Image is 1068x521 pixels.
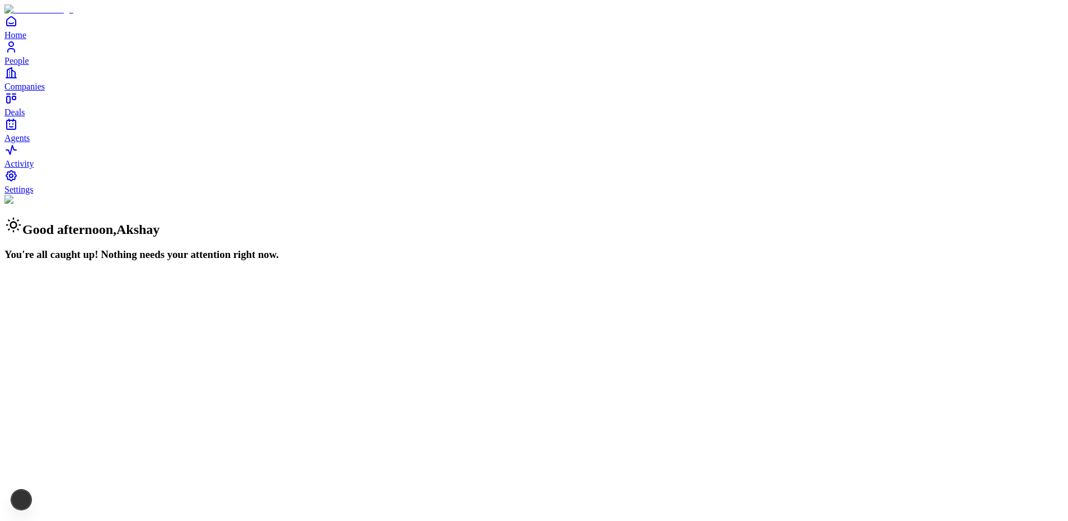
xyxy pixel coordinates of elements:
a: People [4,40,1064,65]
span: Deals [4,107,25,117]
span: Companies [4,82,45,91]
span: Settings [4,185,34,194]
a: Deals [4,92,1064,117]
a: Activity [4,143,1064,168]
a: Settings [4,169,1064,194]
span: Home [4,30,26,40]
a: Home [4,15,1064,40]
a: Agents [4,118,1064,143]
img: Background [4,195,57,205]
span: Activity [4,159,34,168]
h3: You're all caught up! Nothing needs your attention right now. [4,248,1064,261]
span: People [4,56,29,65]
img: Item Brain Logo [4,4,73,15]
h2: Good afternoon , Akshay [4,216,1064,237]
a: Companies [4,66,1064,91]
span: Agents [4,133,30,143]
